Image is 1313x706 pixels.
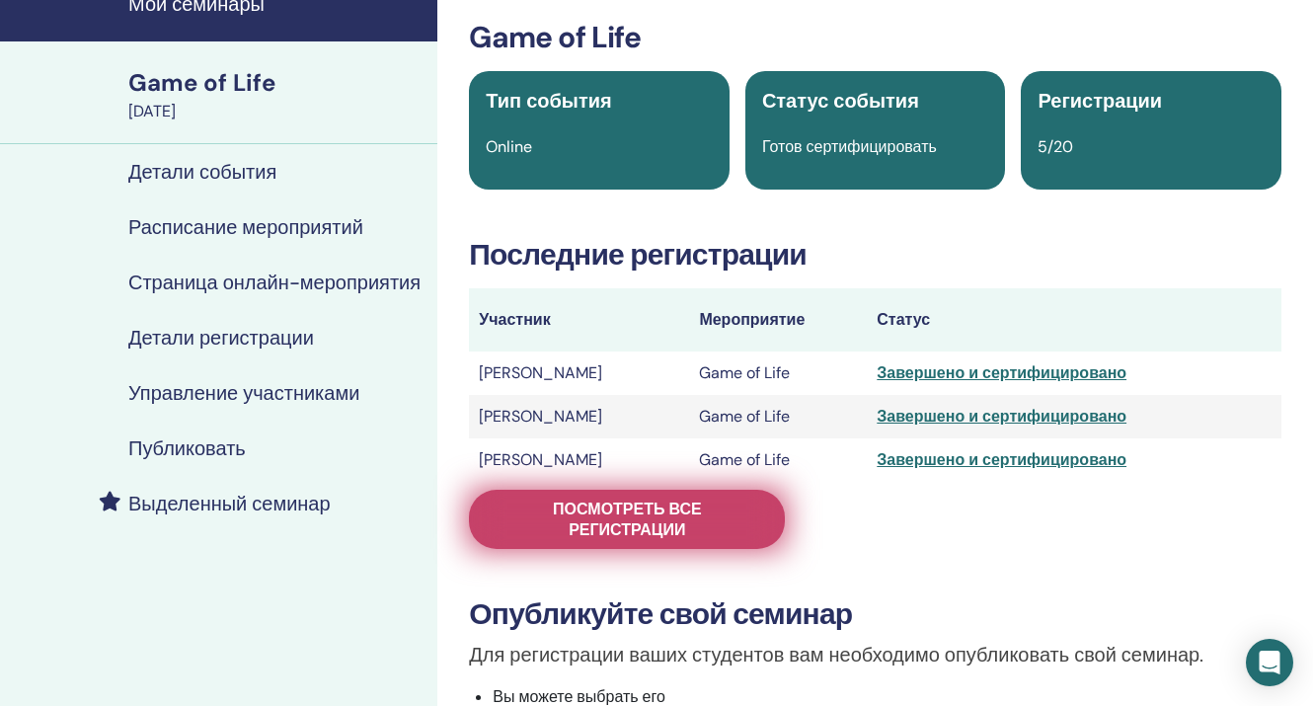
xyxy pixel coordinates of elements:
[116,66,437,123] a: Game of Life[DATE]
[128,271,421,294] h4: Страница онлайн-мероприятия
[486,88,611,114] span: Тип события
[128,381,359,405] h4: Управление участниками
[128,326,314,350] h4: Детали регистрации
[469,288,689,352] th: Участник
[762,88,919,114] span: Статус события
[1246,639,1293,686] div: Open Intercom Messenger
[128,436,246,460] h4: Публиковать
[689,288,867,352] th: Мероприятие
[128,100,425,123] div: [DATE]
[877,405,1272,429] div: Завершено и сертифицировано
[469,596,1281,632] h3: Опубликуйте свой семинар
[469,20,1281,55] h3: Game of Life
[689,438,867,482] td: Game of Life
[867,288,1281,352] th: Статус
[128,215,363,239] h4: Расписание мероприятий
[689,395,867,438] td: Game of Life
[486,136,532,157] span: Online
[1038,136,1073,157] span: 5/20
[128,160,276,184] h4: Детали события
[128,66,425,100] div: Game of Life
[877,361,1272,385] div: Завершено и сертифицировано
[469,490,785,549] a: Посмотреть все регистрации
[128,492,331,515] h4: Выделенный семинар
[469,438,689,482] td: [PERSON_NAME]
[1038,88,1162,114] span: Регистрации
[469,395,689,438] td: [PERSON_NAME]
[469,352,689,395] td: [PERSON_NAME]
[762,136,937,157] span: Готов сертифицировать
[469,237,1281,273] h3: Последние регистрации
[469,640,1281,669] p: Для регистрации ваших студентов вам необходимо опубликовать свой семинар.
[494,499,760,540] span: Посмотреть все регистрации
[877,448,1272,472] div: Завершено и сертифицировано
[689,352,867,395] td: Game of Life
